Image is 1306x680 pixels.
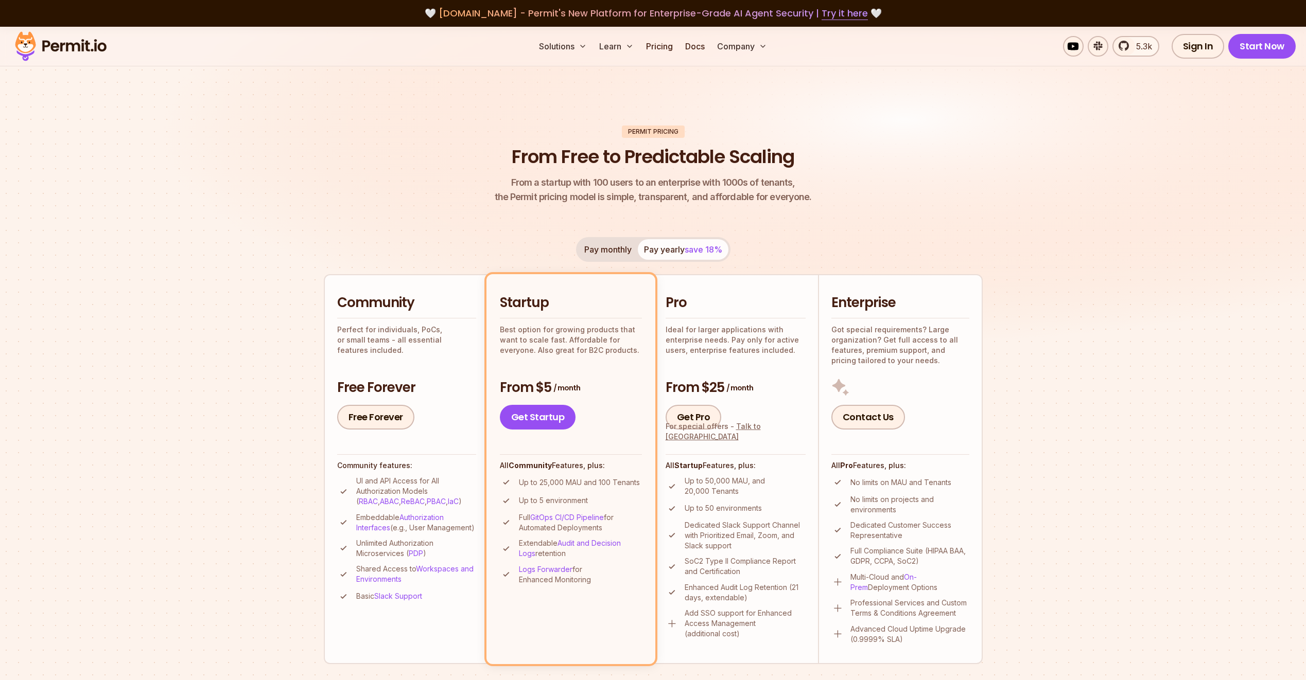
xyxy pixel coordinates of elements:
p: Up to 5 environment [519,495,588,506]
a: Audit and Decision Logs [519,539,621,558]
a: RBAC [359,497,378,506]
a: Try it here [822,7,868,20]
p: SoC2 Type II Compliance Report and Certification [685,556,806,577]
h2: Startup [500,294,642,312]
p: No limits on MAU and Tenants [850,477,951,488]
a: PDP [409,549,423,558]
p: Dedicated Slack Support Channel with Prioritized Email, Zoom, and Slack support [685,520,806,551]
p: Multi-Cloud and Deployment Options [850,572,969,593]
a: 5.3k [1112,36,1159,57]
p: Up to 50 environments [685,503,762,513]
p: Full for Automated Deployments [519,512,642,533]
a: Pricing [642,36,677,57]
div: Permit Pricing [622,126,685,138]
h4: All Features, plus: [831,460,969,471]
p: Professional Services and Custom Terms & Conditions Agreement [850,598,969,618]
h4: All Features, plus: [500,460,642,471]
strong: Pro [840,461,853,470]
a: GitOps CI/CD Pipeline [530,513,604,522]
p: Perfect for individuals, PoCs, or small teams - all essential features included. [337,325,476,355]
p: UI and API Access for All Authorization Models ( , , , , ) [356,476,476,507]
h1: From Free to Predictable Scaling [512,144,794,170]
a: Logs Forwarder [519,565,572,574]
p: No limits on projects and environments [850,494,969,515]
button: Solutions [535,36,591,57]
h3: From $5 [500,379,642,397]
a: Slack Support [374,592,422,600]
p: the Permit pricing model is simple, transparent, and affordable for everyone. [495,175,812,204]
h3: Free Forever [337,379,476,397]
p: Unlimited Authorization Microservices ( ) [356,538,476,559]
span: [DOMAIN_NAME] - Permit's New Platform for Enterprise-Grade AI Agent Security | [439,7,868,20]
a: Get Startup [500,405,576,430]
a: On-Prem [850,572,917,592]
h2: Enterprise [831,294,969,312]
span: 5.3k [1130,40,1152,52]
button: Learn [595,36,638,57]
span: / month [553,383,580,393]
div: 🤍 🤍 [25,6,1281,21]
button: Company [713,36,771,57]
p: Embeddable (e.g., User Management) [356,512,476,533]
img: Permit logo [10,29,111,64]
button: Pay monthly [578,239,638,260]
a: Contact Us [831,405,905,430]
p: Advanced Cloud Uptime Upgrade (0.9999% SLA) [850,624,969,645]
p: for Enhanced Monitoring [519,564,642,585]
p: Enhanced Audit Log Retention (21 days, extendable) [685,582,806,603]
p: Dedicated Customer Success Representative [850,520,969,541]
a: PBAC [427,497,446,506]
a: Docs [681,36,709,57]
div: For special offers - [666,421,806,442]
p: Up to 25,000 MAU and 100 Tenants [519,477,640,488]
h2: Pro [666,294,806,312]
a: Start Now [1228,34,1296,59]
a: Get Pro [666,405,722,430]
p: Extendable retention [519,538,642,559]
span: / month [726,383,753,393]
a: ABAC [380,497,399,506]
a: ReBAC [401,497,425,506]
strong: Community [509,461,552,470]
a: Sign In [1172,34,1225,59]
p: Up to 50,000 MAU, and 20,000 Tenants [685,476,806,496]
h4: All Features, plus: [666,460,806,471]
a: IaC [448,497,459,506]
p: Best option for growing products that want to scale fast. Affordable for everyone. Also great for... [500,325,642,355]
strong: Startup [674,461,703,470]
h3: From $25 [666,379,806,397]
p: Shared Access to [356,564,476,584]
h4: Community features: [337,460,476,471]
p: Ideal for larger applications with enterprise needs. Pay only for active users, enterprise featur... [666,325,806,355]
a: Free Forever [337,405,414,430]
p: Got special requirements? Large organization? Get full access to all features, premium support, a... [831,325,969,366]
a: Authorization Interfaces [356,513,444,532]
p: Full Compliance Suite (HIPAA BAA, GDPR, CCPA, SoC2) [850,546,969,566]
h2: Community [337,294,476,312]
p: Basic [356,591,422,601]
p: Add SSO support for Enhanced Access Management (additional cost) [685,608,806,639]
span: From a startup with 100 users to an enterprise with 1000s of tenants, [495,175,812,190]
